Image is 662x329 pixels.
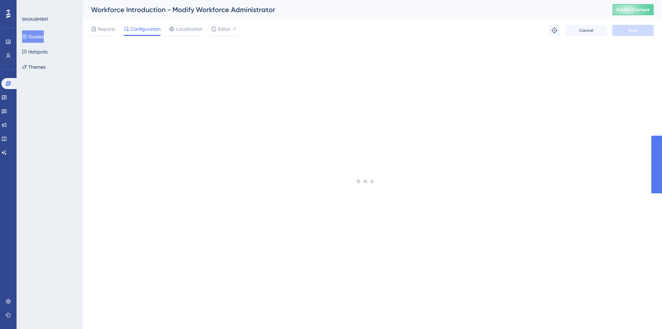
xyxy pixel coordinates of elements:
[579,28,593,33] span: Cancel
[91,5,595,14] div: Workforce Introduction - Modify Workforce Administrator
[633,302,654,322] iframe: UserGuiding AI Assistant Launcher
[130,25,161,33] span: Configuration
[612,25,654,36] button: Save
[218,25,231,33] span: Editor
[565,25,607,36] button: Cancel
[22,46,48,58] button: Hotspots
[176,25,203,33] span: Localization
[22,30,44,43] button: Guides
[616,7,650,12] span: Publish Changes
[612,4,654,15] button: Publish Changes
[628,28,638,33] span: Save
[22,17,48,22] div: ENGAGEMENT
[22,61,46,73] button: Themes
[98,25,115,33] span: Reports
